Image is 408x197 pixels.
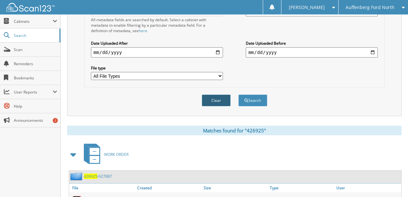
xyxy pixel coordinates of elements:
[14,61,57,67] span: Reminders
[80,142,129,167] a: WORK ORDER
[84,174,112,179] a: 426925/427887
[6,3,55,12] img: scan123-logo-white.svg
[91,40,223,46] label: Date Uploaded After
[84,174,97,179] span: 426925
[139,28,147,33] a: here
[136,184,202,192] a: Created
[69,184,136,192] a: File
[202,94,231,106] button: Clear
[14,19,53,24] span: Cabinets
[289,5,325,9] span: [PERSON_NAME]
[14,89,53,95] span: User Reports
[246,47,378,58] input: end
[14,75,57,81] span: Bookmarks
[268,184,335,192] a: Type
[238,94,267,106] button: Search
[70,172,84,180] img: folder2.png
[14,118,57,123] span: Announcements
[246,40,378,46] label: Date Uploaded Before
[67,126,402,135] div: Matches found for "426925"
[91,47,223,58] input: start
[335,184,401,192] a: User
[14,103,57,109] span: Help
[346,5,395,9] span: Auffenberg Ford North
[104,152,129,157] span: WORK ORDER
[202,184,269,192] a: Size
[91,17,223,33] div: All metadata fields are searched by default. Select a cabinet with metadata to enable filtering b...
[91,65,223,71] label: File type
[53,118,58,123] div: 1
[14,33,56,38] span: Search
[14,47,57,52] span: Scan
